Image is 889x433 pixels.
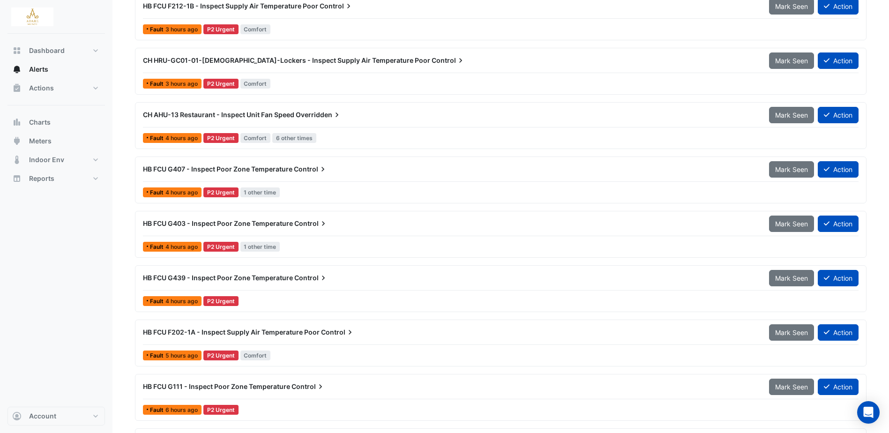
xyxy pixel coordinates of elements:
[818,324,859,341] button: Action
[296,110,342,119] span: Overridden
[769,324,814,341] button: Mark Seen
[7,150,105,169] button: Indoor Env
[150,407,165,413] span: Fault
[12,136,22,146] app-icon: Meters
[775,220,808,228] span: Mark Seen
[769,161,814,178] button: Mark Seen
[143,328,320,336] span: HB FCU F202-1A - Inspect Supply Air Temperature Poor
[272,133,316,143] span: 6 other times
[143,2,318,10] span: HB FCU F212-1B - Inspect Supply Air Temperature Poor
[7,79,105,97] button: Actions
[203,79,239,89] div: P2 Urgent
[165,134,198,142] span: Tue 09-Sep-2025 12:30 IST
[291,382,325,391] span: Control
[775,328,808,336] span: Mark Seen
[150,299,165,304] span: Fault
[12,46,22,55] app-icon: Dashboard
[203,24,239,34] div: P2 Urgent
[165,189,198,196] span: Tue 09-Sep-2025 12:15 IST
[143,111,294,119] span: CH AHU-13 Restaurant - Inspect Unit Fan Speed
[12,174,22,183] app-icon: Reports
[165,298,198,305] span: Tue 09-Sep-2025 12:15 IST
[775,111,808,119] span: Mark Seen
[143,165,292,173] span: HB FCU G407 - Inspect Poor Zone Temperature
[203,296,239,306] div: P2 Urgent
[29,411,56,421] span: Account
[150,81,165,87] span: Fault
[294,219,328,228] span: Control
[29,118,51,127] span: Charts
[150,244,165,250] span: Fault
[857,401,880,424] div: Open Intercom Messenger
[150,135,165,141] span: Fault
[7,41,105,60] button: Dashboard
[432,56,465,65] span: Control
[7,113,105,132] button: Charts
[12,65,22,74] app-icon: Alerts
[818,216,859,232] button: Action
[150,190,165,195] span: Fault
[12,155,22,164] app-icon: Indoor Env
[143,382,290,390] span: HB FCU G111 - Inspect Poor Zone Temperature
[294,164,328,174] span: Control
[12,83,22,93] app-icon: Actions
[7,60,105,79] button: Alerts
[240,242,280,252] span: 1 other time
[769,379,814,395] button: Mark Seen
[775,165,808,173] span: Mark Seen
[769,107,814,123] button: Mark Seen
[165,243,198,250] span: Tue 09-Sep-2025 12:15 IST
[240,79,271,89] span: Comfort
[240,187,280,197] span: 1 other time
[29,65,48,74] span: Alerts
[165,406,198,413] span: Tue 09-Sep-2025 10:30 IST
[203,242,239,252] div: P2 Urgent
[818,52,859,69] button: Action
[7,407,105,426] button: Account
[769,270,814,286] button: Mark Seen
[29,83,54,93] span: Actions
[165,352,198,359] span: Tue 09-Sep-2025 11:30 IST
[240,351,271,360] span: Comfort
[769,52,814,69] button: Mark Seen
[165,26,198,33] span: Tue 09-Sep-2025 13:15 IST
[294,273,328,283] span: Control
[203,187,239,197] div: P2 Urgent
[7,169,105,188] button: Reports
[12,118,22,127] app-icon: Charts
[165,80,198,87] span: Tue 09-Sep-2025 13:15 IST
[29,155,64,164] span: Indoor Env
[29,46,65,55] span: Dashboard
[143,56,430,64] span: CH HRU-GC01-01-[DEMOGRAPHIC_DATA]-Lockers - Inspect Supply Air Temperature Poor
[7,132,105,150] button: Meters
[150,353,165,358] span: Fault
[203,133,239,143] div: P2 Urgent
[818,379,859,395] button: Action
[769,216,814,232] button: Mark Seen
[775,383,808,391] span: Mark Seen
[150,27,165,32] span: Fault
[29,136,52,146] span: Meters
[11,7,53,26] img: Company Logo
[240,24,271,34] span: Comfort
[818,270,859,286] button: Action
[321,328,355,337] span: Control
[143,274,293,282] span: HB FCU G439 - Inspect Poor Zone Temperature
[143,219,293,227] span: HB FCU G403 - Inspect Poor Zone Temperature
[320,1,353,11] span: Control
[203,351,239,360] div: P2 Urgent
[775,274,808,282] span: Mark Seen
[775,2,808,10] span: Mark Seen
[818,107,859,123] button: Action
[818,161,859,178] button: Action
[240,133,271,143] span: Comfort
[203,405,239,415] div: P2 Urgent
[775,57,808,65] span: Mark Seen
[29,174,54,183] span: Reports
